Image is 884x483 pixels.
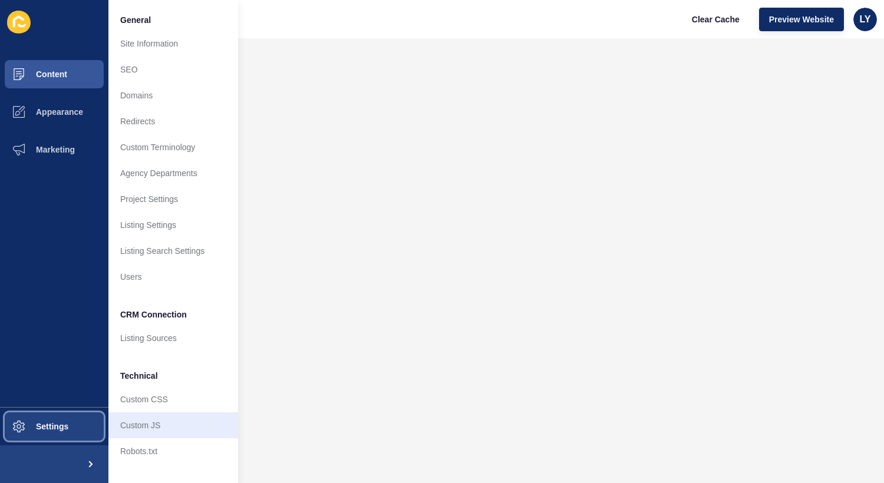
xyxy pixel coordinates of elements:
[108,386,238,412] a: Custom CSS
[108,57,238,82] a: SEO
[108,325,238,351] a: Listing Sources
[120,370,158,382] span: Technical
[108,134,238,160] a: Custom Terminology
[108,238,238,264] a: Listing Search Settings
[108,264,238,290] a: Users
[108,186,238,212] a: Project Settings
[108,31,238,57] a: Site Information
[108,108,238,134] a: Redirects
[108,160,238,186] a: Agency Departments
[682,8,750,31] button: Clear Cache
[108,82,238,108] a: Domains
[108,438,238,464] a: Robots.txt
[860,14,871,25] span: LY
[120,14,151,26] span: General
[692,14,740,25] span: Clear Cache
[120,309,187,320] span: CRM Connection
[759,8,844,31] button: Preview Website
[769,14,834,25] span: Preview Website
[108,212,238,238] a: Listing Settings
[108,412,238,438] a: Custom JS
